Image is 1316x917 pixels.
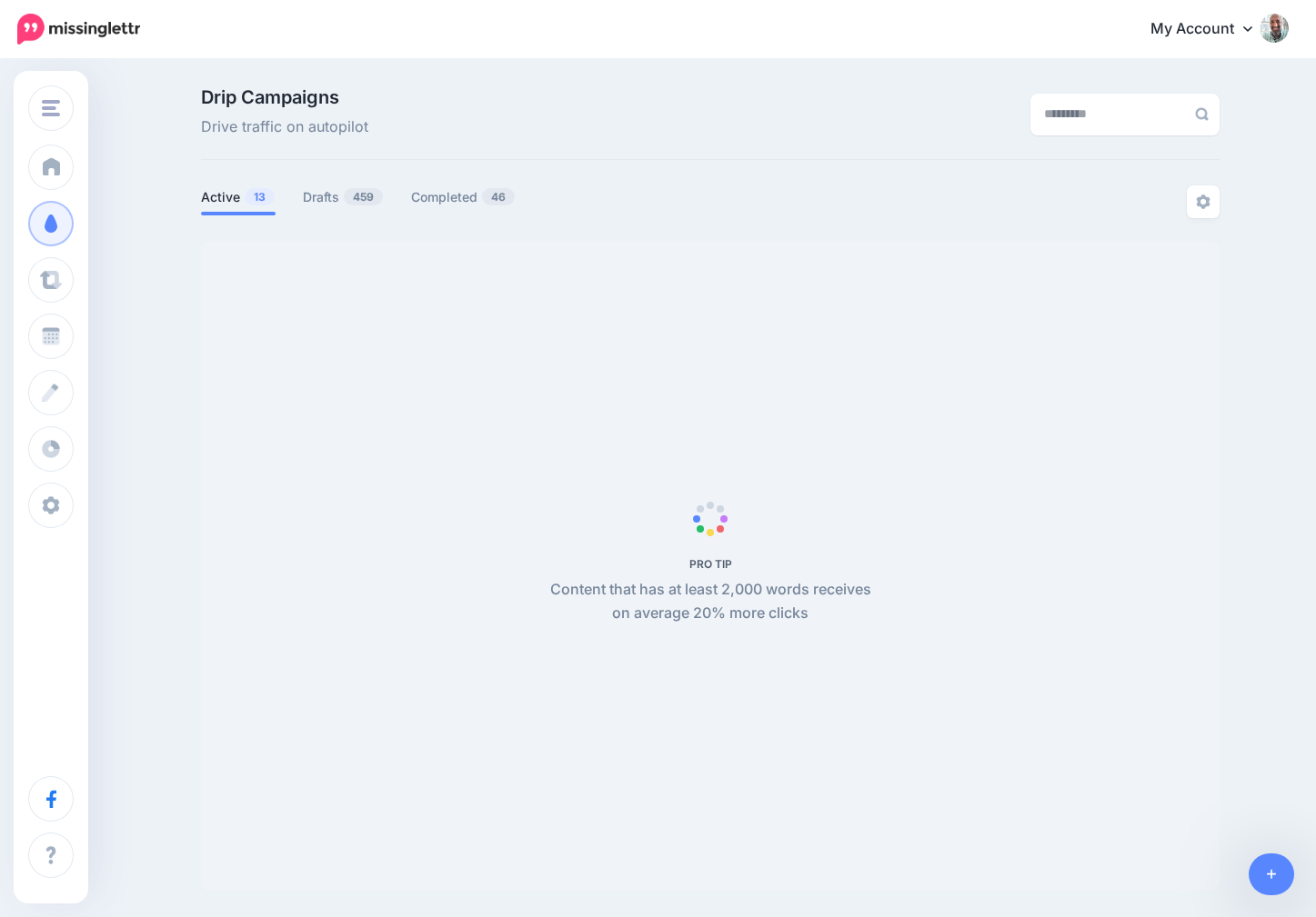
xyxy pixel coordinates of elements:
span: 459 [344,188,383,205]
a: Completed46 [411,186,516,208]
span: Drip Campaigns [201,88,368,106]
span: Drive traffic on autopilot [201,115,368,139]
span: 46 [482,188,515,205]
img: search-grey-6.png [1195,107,1209,121]
span: 13 [245,188,275,205]
a: Active13 [201,186,276,208]
img: Missinglettr [17,14,140,45]
img: menu.png [42,100,60,116]
a: My Account [1132,7,1289,52]
a: Drafts459 [303,186,384,208]
p: Content that has at least 2,000 words receives on average 20% more clicks [540,578,881,625]
img: settings-grey.png [1196,194,1211,209]
h5: PRO TIP [540,557,881,571]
